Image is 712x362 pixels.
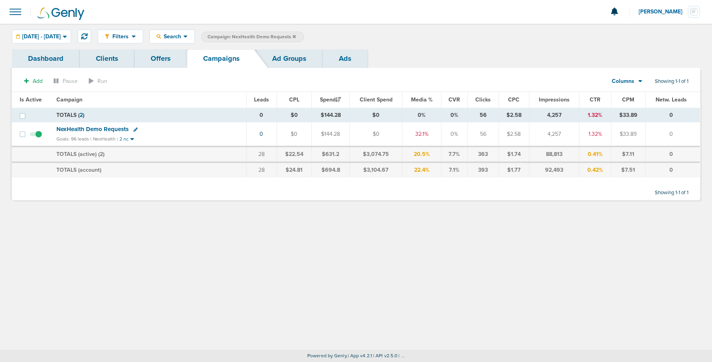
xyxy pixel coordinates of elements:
[52,108,246,122] td: TOTALS ( )
[539,96,570,103] span: Impressions
[277,108,312,122] td: $0
[611,108,646,122] td: $33.89
[350,108,402,122] td: $0
[611,146,646,162] td: $7.11
[499,146,529,162] td: $1.74
[611,162,646,177] td: $7.51
[655,78,688,85] span: Showing 1-1 of 1
[120,136,129,142] small: 2 nc
[100,151,103,158] span: 2
[402,122,441,146] td: 32.1%
[56,96,82,103] span: Campaign
[246,162,277,177] td: 28
[499,122,529,146] td: $2.58
[402,108,441,122] td: 0%
[441,162,468,177] td: 7.1%
[579,162,611,177] td: 0.42%
[467,162,499,177] td: 393
[529,146,579,162] td: 88,813
[467,146,499,162] td: 363
[475,96,491,103] span: Clicks
[323,49,368,68] a: Ads
[289,96,299,103] span: CPL
[22,34,61,39] span: [DATE] - [DATE]
[12,49,80,68] a: Dashboard
[529,108,579,122] td: 4,257
[441,122,468,146] td: 0%
[639,9,688,15] span: [PERSON_NAME]
[52,146,246,162] td: TOTALS (active) ( )
[80,49,135,68] a: Clients
[320,96,341,103] span: Spend
[311,146,349,162] td: $631.2
[622,96,634,103] span: CPM
[411,96,433,103] span: Media %
[246,108,277,122] td: 0
[449,96,460,103] span: CVR
[508,96,520,103] span: CPC
[441,108,468,122] td: 0%
[207,34,296,40] span: Campaign: NexHealth Demo Requests
[37,8,84,20] img: Genly
[187,49,256,68] a: Campaigns
[655,189,688,196] span: Showing 1-1 of 1
[646,122,700,146] td: 0
[656,96,687,103] span: Netw. Leads
[579,122,611,146] td: 1.32%
[311,162,349,177] td: $694.8
[590,96,600,103] span: CTR
[161,33,183,40] span: Search
[611,122,646,146] td: $33.89
[612,77,634,85] span: Columns
[646,146,700,162] td: 0
[529,162,579,177] td: 92,493
[260,131,263,137] a: 0
[348,353,372,358] span: | App v4.2.1
[93,136,118,142] small: NexHealth |
[579,146,611,162] td: 0.41%
[33,78,43,84] span: Add
[56,136,92,142] small: Goals: 96 leads |
[254,96,269,103] span: Leads
[246,146,277,162] td: 28
[467,108,499,122] td: 56
[311,108,349,122] td: $144.28
[311,122,349,146] td: $144.28
[441,146,468,162] td: 7.7%
[109,33,132,40] span: Filters
[499,162,529,177] td: $1.77
[80,112,83,118] span: 2
[398,353,405,358] span: | ...
[579,108,611,122] td: 1.32%
[350,146,402,162] td: $3,074.75
[135,49,187,68] a: Offers
[52,162,246,177] td: TOTALS (account)
[56,126,129,133] span: NexHealth Demo Requests
[256,49,323,68] a: Ad Groups
[499,108,529,122] td: $2.58
[402,146,441,162] td: 20.5%
[646,108,700,122] td: 0
[360,96,392,103] span: Client Spend
[277,122,312,146] td: $0
[277,146,312,162] td: $22.54
[373,353,397,358] span: | API v2.5.0
[350,162,402,177] td: $3,104.67
[277,162,312,177] td: $24.81
[467,122,499,146] td: 56
[402,162,441,177] td: 22.4%
[20,96,42,103] span: Is Active
[646,162,700,177] td: 0
[20,75,47,87] button: Add
[529,122,579,146] td: 4,257
[350,122,402,146] td: $0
